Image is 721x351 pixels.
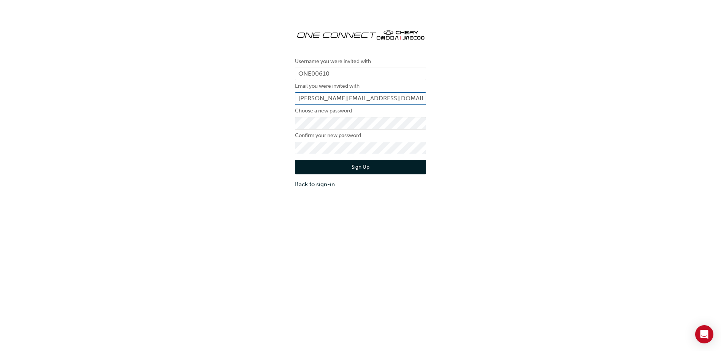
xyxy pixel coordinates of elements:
a: Back to sign-in [295,180,426,189]
div: Open Intercom Messenger [695,325,713,343]
label: Email you were invited with [295,82,426,91]
img: oneconnect [295,23,426,46]
button: Sign Up [295,160,426,174]
label: Confirm your new password [295,131,426,140]
input: Username [295,68,426,81]
label: Username you were invited with [295,57,426,66]
label: Choose a new password [295,106,426,115]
